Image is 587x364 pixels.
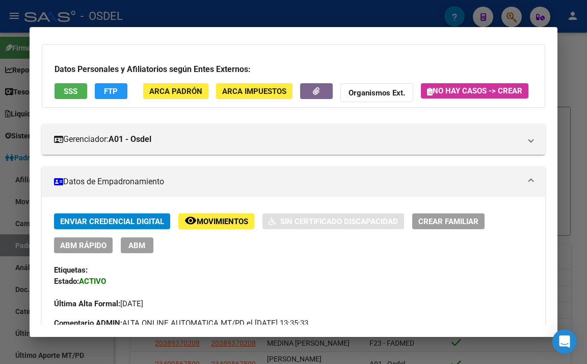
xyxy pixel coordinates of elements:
[95,83,127,99] button: FTP
[54,237,113,253] button: ABM Rápido
[262,213,404,229] button: Sin Certificado Discapacidad
[54,213,170,229] button: Enviar Credencial Digital
[143,83,208,99] button: ARCA Padrón
[64,87,77,96] span: SSS
[60,241,106,250] span: ABM Rápido
[54,318,308,329] span: ALTA ONLINE AUTOMATICA MT/PD el [DATE] 13:35:33
[55,63,533,76] h3: Datos Personales y Afiliatorios según Entes Externos:
[128,241,145,250] span: ABM
[216,83,292,99] button: ARCA Impuestos
[55,83,87,99] button: SSS
[54,319,122,328] strong: Comentario ADMIN:
[184,214,197,227] mat-icon: remove_red_eye
[222,87,286,96] span: ARCA Impuestos
[54,299,143,308] span: [DATE]
[60,217,164,226] span: Enviar Credencial Digital
[197,217,248,226] span: Movimientos
[104,87,118,96] span: FTP
[42,166,546,197] mat-expansion-panel-header: Datos de Empadronamiento
[121,237,153,253] button: ABM
[178,213,254,229] button: Movimientos
[280,217,398,226] span: Sin Certificado Discapacidad
[427,86,522,95] span: No hay casos -> Crear
[54,176,521,188] mat-panel-title: Datos de Empadronamiento
[54,265,88,275] strong: Etiquetas:
[349,88,405,98] strong: Organismos Ext.
[79,277,106,286] strong: ACTIVO
[54,299,120,308] strong: Última Alta Formal:
[109,133,151,145] strong: A01 - Osdel
[54,133,521,145] mat-panel-title: Gerenciador:
[552,329,577,354] div: Open Intercom Messenger
[421,83,528,99] button: No hay casos -> Crear
[54,277,79,286] strong: Estado:
[418,217,478,226] span: Crear Familiar
[412,213,485,229] button: Crear Familiar
[340,83,413,102] button: Organismos Ext.
[42,124,546,155] mat-expansion-panel-header: Gerenciador:A01 - Osdel
[149,87,202,96] span: ARCA Padrón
